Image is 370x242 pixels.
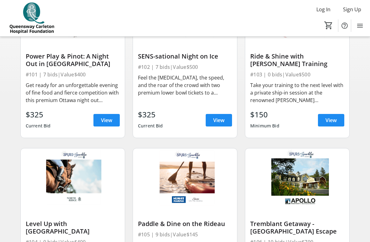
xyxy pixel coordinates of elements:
[213,116,225,124] span: View
[138,120,163,131] div: Current Bid
[250,120,279,131] div: Minimum Bid
[338,4,366,14] button: Sign Up
[133,148,237,207] img: Paddle & Dine on the Rideau
[343,6,361,13] span: Sign Up
[250,220,344,235] div: Tremblant Getaway - [GEOGRAPHIC_DATA] Escape
[250,53,344,68] div: Ride & Shine with [PERSON_NAME] Training
[26,53,120,68] div: Power Play & Pinot: A Night Out in [GEOGRAPHIC_DATA]
[138,63,232,71] div: #102 | 7 bids | Value $500
[26,120,51,131] div: Current Bid
[325,116,337,124] span: View
[26,81,120,104] div: Get ready for an unforgettable evening of fine food and fierce competition with this premium Otta...
[318,114,344,126] a: View
[323,20,334,31] button: Cart
[21,148,125,207] img: Level Up with Northridge Farm
[245,148,349,207] img: Tremblant Getaway - Chateau Beauvallon Escape
[250,109,279,120] div: $150
[26,220,120,235] div: Level Up with [GEOGRAPHIC_DATA]
[206,114,232,126] a: View
[93,114,120,126] a: View
[26,70,120,79] div: #101 | 7 bids | Value $400
[138,109,163,120] div: $325
[316,6,330,13] span: Log In
[101,116,112,124] span: View
[4,3,60,34] img: QCH Foundation's Logo
[138,74,232,96] div: Feel the [MEDICAL_DATA], the speed, and the roar of the crowd with two premium lower bowl tickets...
[354,19,366,32] button: Menu
[138,53,232,60] div: SENS-sational Night on Ice
[250,70,344,79] div: #103 | 0 bids | Value $500
[250,81,344,104] div: Take your training to the next level with a private ship-in session at the renowned [PERSON_NAME]...
[338,19,351,32] button: Help
[138,230,232,239] div: #105 | 9 bids | Value $145
[311,4,336,14] button: Log In
[138,220,232,228] div: Paddle & Dine on the Rideau
[26,109,51,120] div: $325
